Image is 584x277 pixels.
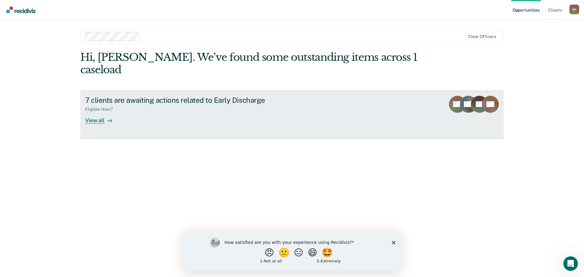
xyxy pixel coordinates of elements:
[80,51,419,76] div: Hi, [PERSON_NAME]. We’ve found some outstanding items across 1 caseload
[85,96,299,105] div: 7 clients are awaiting actions related to Early Discharge
[468,34,496,39] div: Clear officers
[563,256,578,271] iframe: Intercom live chat
[85,112,119,124] div: View all
[183,232,401,271] iframe: Survey by Kim from Recidiviz
[569,5,579,14] button: Profile dropdown button
[80,91,504,139] a: 7 clients are awaiting actions related to Early DischargeEligible Now:7View all
[569,5,579,14] div: R K
[6,6,36,13] img: Recidiviz
[85,107,118,112] div: Eligible Now : 7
